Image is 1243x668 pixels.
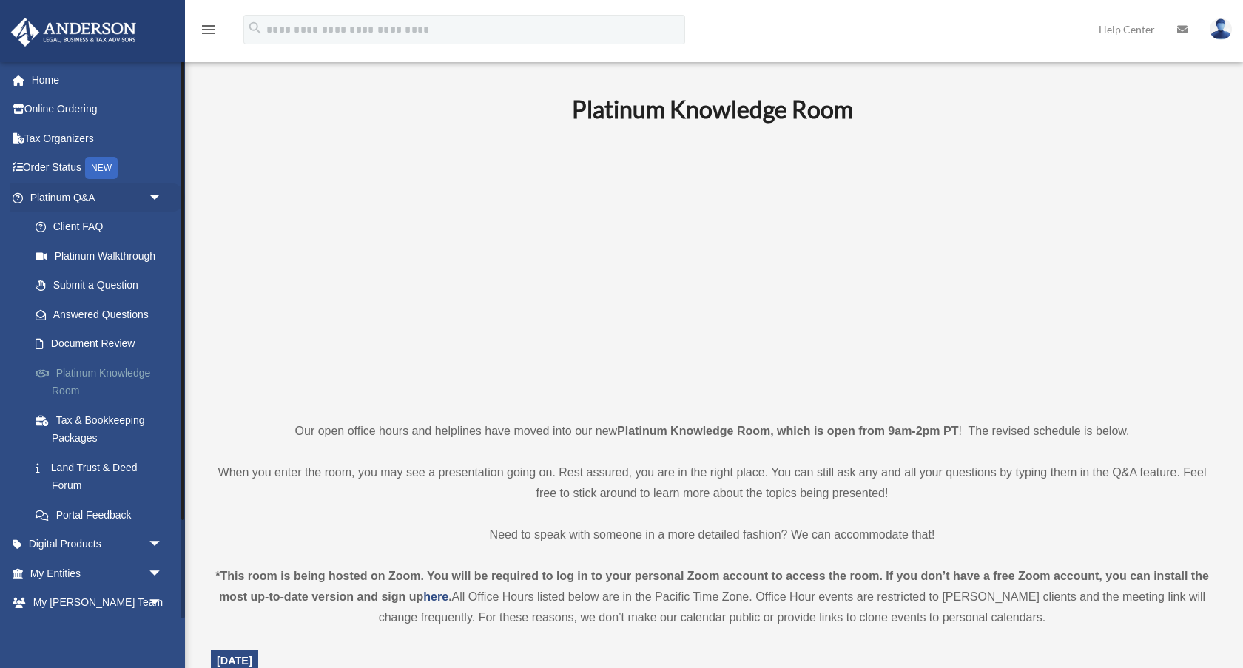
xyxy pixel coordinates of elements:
[148,617,178,647] span: arrow_drop_down
[10,559,185,588] a: My Entitiesarrow_drop_down
[10,153,185,183] a: Order StatusNEW
[211,566,1213,628] div: All Office Hours listed below are in the Pacific Time Zone. Office Hour events are restricted to ...
[10,617,185,647] a: My Documentsarrow_drop_down
[10,65,185,95] a: Home
[217,655,252,667] span: [DATE]
[572,95,853,124] b: Platinum Knowledge Room
[21,500,185,530] a: Portal Feedback
[21,300,185,329] a: Answered Questions
[10,183,185,212] a: Platinum Q&Aarrow_drop_down
[148,530,178,560] span: arrow_drop_down
[10,530,185,559] a: Digital Productsarrow_drop_down
[21,358,185,405] a: Platinum Knowledge Room
[423,590,448,603] a: here
[211,421,1213,442] p: Our open office hours and helplines have moved into our new ! The revised schedule is below.
[247,20,263,36] i: search
[21,329,185,359] a: Document Review
[148,559,178,589] span: arrow_drop_down
[21,271,185,300] a: Submit a Question
[10,124,185,153] a: Tax Organizers
[215,570,1209,603] strong: *This room is being hosted on Zoom. You will be required to log in to your personal Zoom account ...
[85,157,118,179] div: NEW
[7,18,141,47] img: Anderson Advisors Platinum Portal
[10,588,185,618] a: My [PERSON_NAME] Teamarrow_drop_down
[491,144,934,394] iframe: 231110_Toby_KnowledgeRoom
[617,425,958,437] strong: Platinum Knowledge Room, which is open from 9am-2pm PT
[148,183,178,213] span: arrow_drop_down
[448,590,451,603] strong: .
[1210,18,1232,40] img: User Pic
[148,588,178,618] span: arrow_drop_down
[200,26,218,38] a: menu
[211,524,1213,545] p: Need to speak with someone in a more detailed fashion? We can accommodate that!
[21,453,185,500] a: Land Trust & Deed Forum
[21,241,185,271] a: Platinum Walkthrough
[21,212,185,242] a: Client FAQ
[211,462,1213,504] p: When you enter the room, you may see a presentation going on. Rest assured, you are in the right ...
[10,95,185,124] a: Online Ordering
[21,405,185,453] a: Tax & Bookkeeping Packages
[200,21,218,38] i: menu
